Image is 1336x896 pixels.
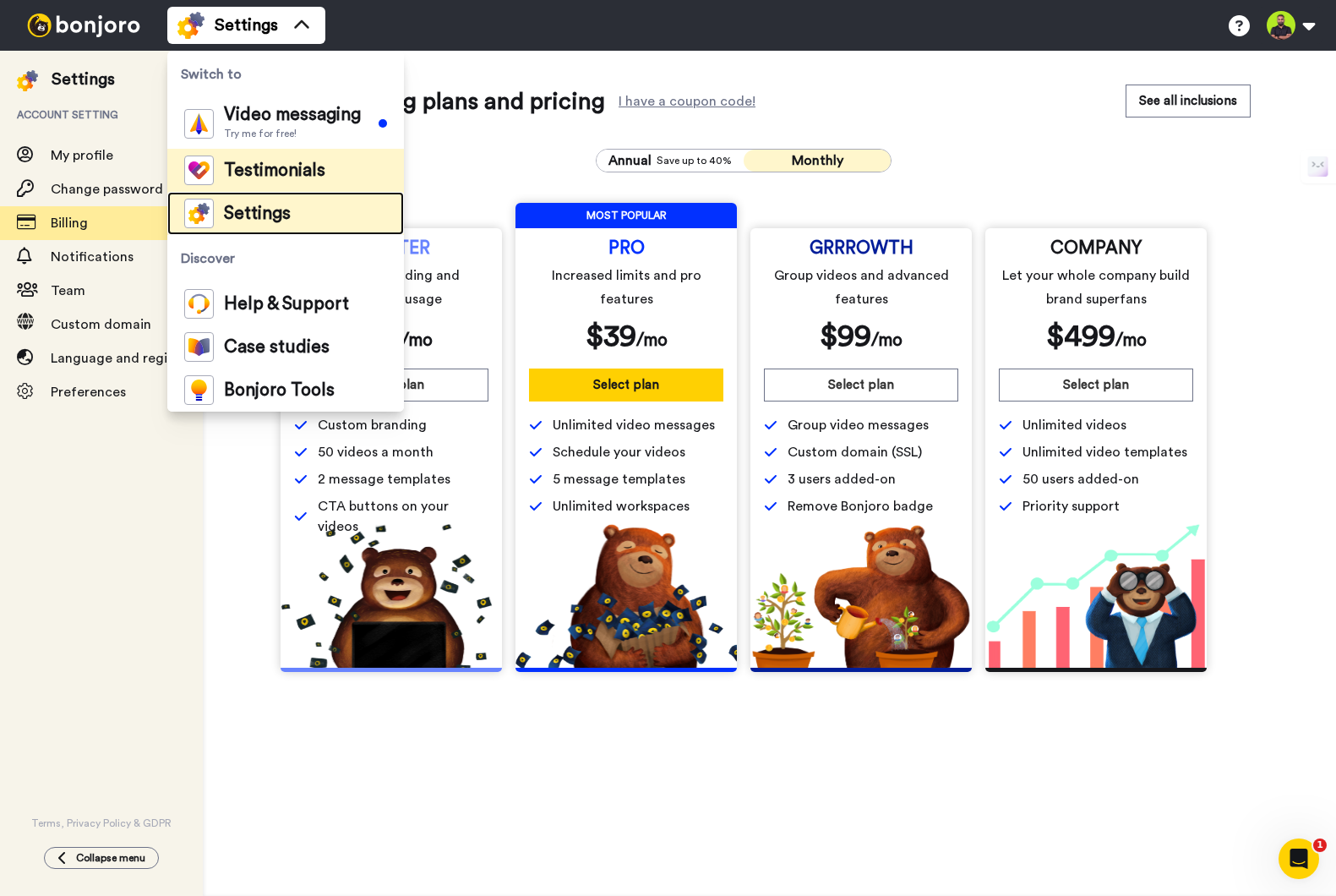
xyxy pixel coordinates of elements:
[788,442,922,462] span: Custom domain (SSL)
[318,496,488,537] span: CTA buttons on your videos
[1126,85,1251,117] button: See all inclusions
[1313,839,1327,852] span: 1
[184,375,214,405] img: bj-tools-colored.svg
[1126,85,1251,118] a: See all inclusions
[177,12,204,39] img: settings-colored.svg
[51,250,134,264] span: Notifications
[999,369,1193,402] button: Select plan
[167,282,404,325] a: Help & Support
[51,149,113,162] span: My profile
[51,284,85,298] span: Team
[224,339,330,356] span: Case studies
[1050,242,1142,255] span: COMPANY
[1022,496,1120,516] span: Priority support
[184,332,214,362] img: case-study-colored.svg
[76,851,145,865] span: Collapse menu
[44,847,159,869] button: Collapse menu
[788,496,933,516] span: Remove Bonjoro badge
[17,70,38,91] img: settings-colored.svg
[792,154,843,167] span: Monthly
[586,321,636,352] span: $ 39
[281,524,502,668] img: 5112517b2a94bd7fef09f8ca13467cef.png
[224,127,361,140] span: Try me for free!
[515,203,737,228] span: MOST POPULAR
[871,331,902,349] span: /mo
[810,242,913,255] span: GRRROWTH
[1002,264,1191,311] span: Let your whole company build brand superfans
[224,107,361,123] span: Video messaging
[515,524,737,668] img: b5b10b7112978f982230d1107d8aada4.png
[820,321,871,352] span: $ 99
[184,156,214,185] img: tm-color.svg
[167,235,404,282] span: Discover
[619,96,755,107] div: I have a coupon code!
[788,415,929,435] span: Group video messages
[788,469,896,489] span: 3 users added-on
[1279,839,1319,879] iframe: Intercom live chat
[167,51,404,98] span: Switch to
[224,382,335,399] span: Bonjoro Tools
[636,331,668,349] span: /mo
[237,85,605,118] span: Video messaging plans and pricing
[532,264,721,311] span: Increased limits and pro features
[553,442,685,462] span: Schedule your videos
[1022,469,1139,489] span: 50 users added-on
[215,14,278,37] span: Settings
[318,415,427,435] span: Custom branding
[318,469,450,489] span: 2 message templates
[184,289,214,319] img: help-and-support-colored.svg
[608,150,652,171] span: Annual
[167,369,404,412] a: Bonjoro Tools
[553,415,715,435] span: Unlimited video messages
[767,264,956,311] span: Group videos and advanced features
[1022,415,1126,435] span: Unlimited videos
[744,150,891,172] button: Monthly
[52,68,115,91] div: Settings
[553,469,685,489] span: 5 message templates
[764,369,958,402] button: Select plan
[224,205,291,222] span: Settings
[167,98,404,149] a: Video messagingTry me for free!
[51,216,88,230] span: Billing
[1115,331,1147,349] span: /mo
[51,183,163,196] span: Change password
[224,162,325,179] span: Testimonials
[1046,321,1115,352] span: $ 499
[184,109,214,139] img: vm-color.svg
[20,14,147,37] img: bj-logo-header-white.svg
[529,369,723,402] button: Select plan
[167,192,404,235] a: Settings
[657,154,732,167] span: Save up to 40%
[750,524,972,668] img: edd2fd70e3428fe950fd299a7ba1283f.png
[51,318,151,331] span: Custom domain
[1022,442,1187,462] span: Unlimited video templates
[51,385,126,399] span: Preferences
[318,442,434,462] span: 50 videos a month
[553,496,690,516] span: Unlimited workspaces
[184,199,214,228] img: settings-colored.svg
[608,242,645,255] span: PRO
[224,296,349,313] span: Help & Support
[167,325,404,369] a: Case studies
[167,149,404,192] a: Testimonials
[401,331,433,349] span: /mo
[985,524,1207,668] img: baac238c4e1197dfdb093d3ea7416ec4.png
[597,150,744,172] button: AnnualSave up to 40%
[51,352,183,365] span: Language and region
